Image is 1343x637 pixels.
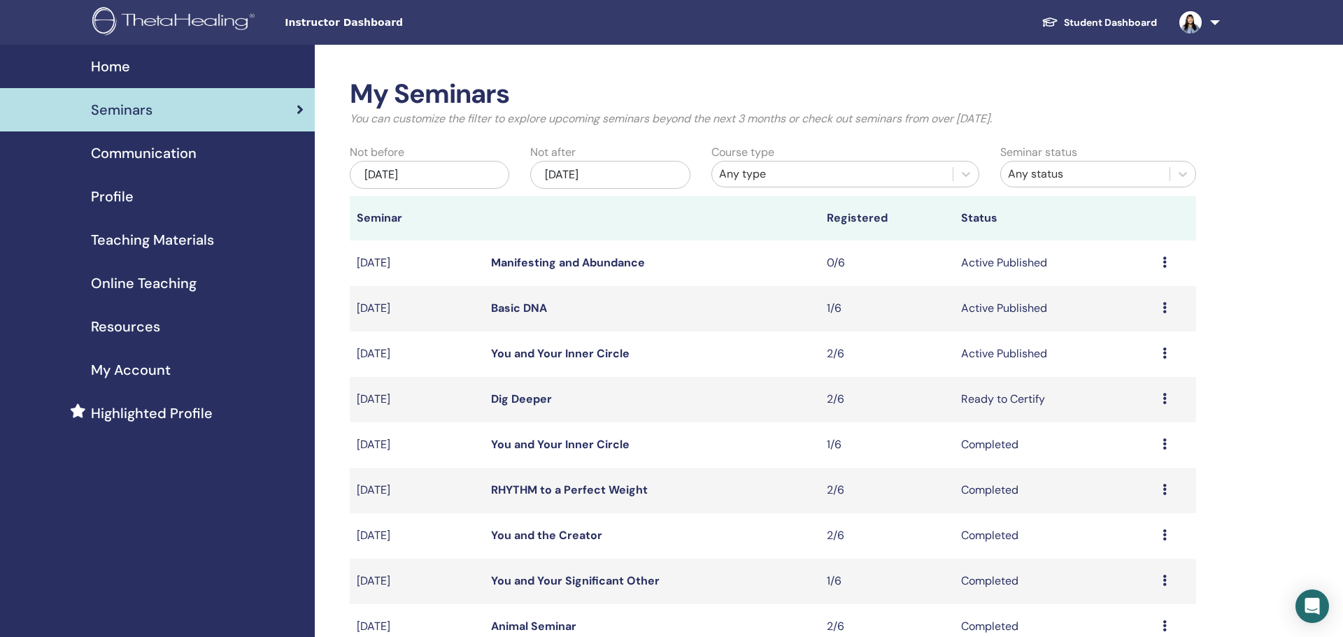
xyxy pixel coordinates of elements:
div: Any status [1008,166,1163,182]
label: Seminar status [1000,144,1077,161]
a: Animal Seminar [491,619,576,634]
th: Registered [820,196,954,241]
td: [DATE] [350,377,484,422]
a: You and Your Significant Other [491,573,660,588]
div: [DATE] [350,161,509,189]
td: Active Published [954,241,1156,286]
td: [DATE] [350,513,484,559]
a: RHYTHM to a Perfect Weight [491,482,648,497]
th: Seminar [350,196,484,241]
td: 1/6 [820,286,954,331]
span: Seminars [91,99,152,120]
td: 2/6 [820,377,954,422]
td: Completed [954,513,1156,559]
span: Profile [91,186,134,207]
div: Any type [719,166,946,182]
span: Communication [91,143,197,164]
img: default.jpg [1179,11,1202,34]
td: 2/6 [820,513,954,559]
span: Resources [91,316,160,337]
label: Course type [711,144,774,161]
div: Open Intercom Messenger [1295,589,1329,623]
a: You and Your Inner Circle [491,437,630,452]
td: 0/6 [820,241,954,286]
td: [DATE] [350,559,484,604]
td: 2/6 [820,468,954,513]
td: Ready to Certify [954,377,1156,422]
span: My Account [91,359,171,380]
td: 1/6 [820,559,954,604]
span: Teaching Materials [91,229,214,250]
td: Completed [954,559,1156,604]
a: Basic DNA [491,301,547,315]
th: Status [954,196,1156,241]
td: [DATE] [350,468,484,513]
td: Completed [954,422,1156,468]
label: Not before [350,144,404,161]
span: Online Teaching [91,273,197,294]
td: [DATE] [350,241,484,286]
span: Home [91,56,130,77]
img: graduation-cap-white.svg [1042,16,1058,28]
p: You can customize the filter to explore upcoming seminars beyond the next 3 months or check out s... [350,110,1196,127]
td: 1/6 [820,422,954,468]
a: Manifesting and Abundance [491,255,645,270]
span: Instructor Dashboard [285,15,495,30]
td: Active Published [954,286,1156,331]
a: Student Dashboard [1030,10,1168,36]
label: Not after [530,144,576,161]
span: Highlighted Profile [91,403,213,424]
td: 2/6 [820,331,954,377]
td: Completed [954,468,1156,513]
td: [DATE] [350,286,484,331]
td: [DATE] [350,422,484,468]
img: logo.png [92,7,260,38]
a: You and the Creator [491,528,602,543]
h2: My Seminars [350,78,1196,110]
a: You and Your Inner Circle [491,346,630,361]
div: [DATE] [530,161,690,189]
td: Active Published [954,331,1156,377]
td: [DATE] [350,331,484,377]
a: Dig Deeper [491,392,552,406]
